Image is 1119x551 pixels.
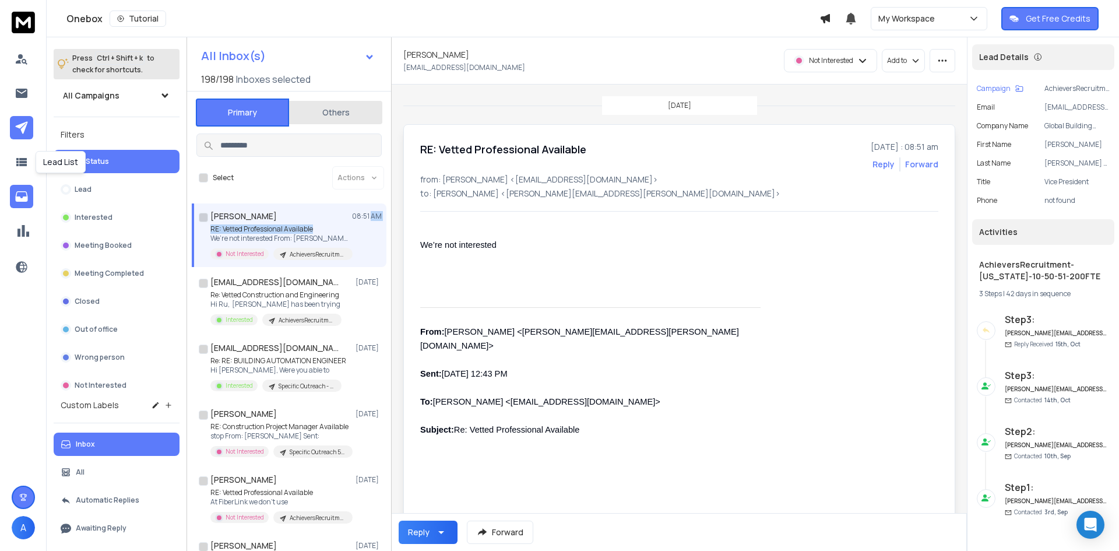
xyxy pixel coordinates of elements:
[54,178,180,201] button: Lead
[210,234,350,243] p: We’re not interested From: [PERSON_NAME]
[356,541,382,550] p: [DATE]
[1044,396,1071,404] span: 14th, Oct
[979,289,1002,299] span: 3 Steps
[403,49,469,61] h1: [PERSON_NAME]
[63,90,119,101] h1: All Campaigns
[36,151,86,173] div: Lead List
[1001,7,1099,30] button: Get Free Credits
[1044,177,1110,187] p: Vice President
[54,374,180,397] button: Not Interested
[1014,340,1081,349] p: Reply Received
[1076,511,1104,539] div: Open Intercom Messenger
[1055,340,1081,348] span: 15th, Oct
[979,51,1029,63] p: Lead Details
[1014,452,1071,461] p: Contacted
[12,516,35,539] button: A
[201,72,234,86] span: 198 / 198
[467,521,533,544] button: Forward
[420,327,739,434] span: [PERSON_NAME] <[PERSON_NAME][EMAIL_ADDRESS][PERSON_NAME][DOMAIN_NAME]> [DATE] 12:43 PM [PERSON_NA...
[420,240,497,250] span: We’re not interested
[289,100,382,125] button: Others
[979,289,1107,299] div: |
[66,10,819,27] div: Onebox
[1005,441,1107,450] h6: [PERSON_NAME][EMAIL_ADDRESS][PERSON_NAME][DOMAIN_NAME]
[210,290,342,300] p: Re: Vetted Construction and Engineering
[54,318,180,341] button: Out of office
[210,276,339,288] h1: [EMAIL_ADDRESS][DOMAIN_NAME]
[75,297,100,306] p: Closed
[1005,313,1107,327] h6: Step 3 :
[420,174,938,185] p: from: [PERSON_NAME] <[EMAIL_ADDRESS][DOMAIN_NAME]>
[210,488,350,497] p: RE: Vetted Professional Available
[54,84,180,107] button: All Campaigns
[210,300,342,309] p: Hi Ru, [PERSON_NAME] has been trying
[75,381,126,390] p: Not Interested
[290,448,346,457] p: Specific Outreach 5-6 Construction - Achievers Recruitment
[76,468,85,477] p: All
[54,433,180,456] button: Inbox
[1044,159,1110,168] p: [PERSON_NAME] - MBA 6WG-DI
[356,343,382,353] p: [DATE]
[210,342,339,354] h1: [EMAIL_ADDRESS][DOMAIN_NAME]
[972,219,1114,245] div: Activities
[1044,103,1110,112] p: [EMAIL_ADDRESS][DOMAIN_NAME]
[1044,140,1110,149] p: [PERSON_NAME]
[420,141,586,157] h1: RE: Vetted Professional Available
[420,397,433,406] b: To:
[213,173,234,183] label: Select
[420,188,938,199] p: to: [PERSON_NAME] <[PERSON_NAME][EMAIL_ADDRESS][PERSON_NAME][DOMAIN_NAME]>
[201,50,266,62] h1: All Inbox(s)
[76,524,126,533] p: Awaiting Reply
[1005,424,1107,438] h6: Step 2 :
[1014,508,1068,517] p: Contacted
[977,84,1023,93] button: Campaign
[356,475,382,485] p: [DATE]
[977,121,1028,131] p: Company Name
[1044,452,1071,460] span: 10th, Sep
[75,185,92,194] p: Lead
[290,250,346,259] p: AchieversRecruitment-[US_STATE]-10-50-51-200FTE
[54,262,180,285] button: Meeting Completed
[403,63,525,72] p: [EMAIL_ADDRESS][DOMAIN_NAME]
[977,159,1011,168] p: Last Name
[399,521,458,544] button: Reply
[226,250,264,258] p: Not Interested
[75,325,118,334] p: Out of office
[356,278,382,287] p: [DATE]
[1005,329,1107,338] h6: [PERSON_NAME][EMAIL_ADDRESS][PERSON_NAME][DOMAIN_NAME]
[1044,196,1110,205] p: not found
[196,99,289,127] button: Primary
[54,461,180,484] button: All
[1005,368,1107,382] h6: Step 3 :
[1044,84,1110,93] p: AchieversRecruitment-[US_STATE]-10-50-51-200FTE
[290,514,346,522] p: AchieversRecruitment-[US_STATE]-10-50-51-200FTE
[61,399,119,411] h3: Custom Labels
[76,496,139,505] p: Automatic Replies
[226,513,264,522] p: Not Interested
[1006,289,1071,299] span: 42 days in sequence
[210,497,350,507] p: At FiberLink we don’t use
[76,157,109,166] p: All Status
[192,44,384,68] button: All Inbox(s)
[668,101,691,110] p: [DATE]
[54,206,180,229] button: Interested
[54,127,180,143] h3: Filters
[1014,396,1071,405] p: Contacted
[905,159,938,170] div: Forward
[356,409,382,419] p: [DATE]
[871,141,938,153] p: [DATE] : 08:51 am
[226,315,253,324] p: Interested
[977,140,1011,149] p: First Name
[210,356,346,366] p: Re: RE: BUILDING AUTOMATION ENGINEER
[878,13,939,24] p: My Workspace
[977,196,997,205] p: Phone
[110,10,166,27] button: Tutorial
[279,382,335,391] p: Specific Outreach - Engineering 1-2-3 - Achievers Recruitment
[1044,508,1068,516] span: 3rd, Sep
[979,259,1107,282] h1: AchieversRecruitment-[US_STATE]-10-50-51-200FTE
[279,316,335,325] p: AchieversRecruitment-[US_STATE]-
[420,327,445,336] span: From:
[977,103,995,112] p: Email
